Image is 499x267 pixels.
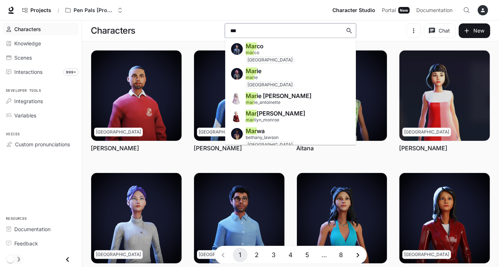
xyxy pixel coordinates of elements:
[459,3,474,18] button: Open Command Menu
[247,142,293,148] p: [GEOGRAPHIC_DATA]
[74,7,115,14] p: Pen Pals [Production]
[246,135,279,140] span: bethany_lawson
[317,251,332,260] div: …
[3,95,79,108] a: Integrations
[246,67,257,75] span: Mar
[14,68,42,76] span: Interactions
[399,144,447,152] a: [PERSON_NAME]
[246,50,254,55] span: mar
[3,138,79,151] a: Custom pronunciations
[14,54,32,61] span: Scenes
[194,173,284,263] img: Amit
[246,127,265,135] span: wa
[3,37,79,50] a: Knowledge
[246,110,305,117] span: [PERSON_NAME]
[246,42,257,50] span: Mar
[246,127,257,135] span: Mar
[246,99,280,105] span: ie_antoinette
[246,67,261,75] span: ie
[30,7,51,14] span: Projects
[399,173,490,263] img: Angie
[3,109,79,122] a: Variables
[14,112,36,119] span: Variables
[329,3,378,18] a: Character Studio
[332,6,375,15] span: Character Studio
[14,240,38,247] span: Feedback
[231,43,243,55] img: Marco
[413,3,458,18] a: Documentation
[231,128,243,140] img: Marwa
[3,65,79,78] a: Interactions
[416,6,453,15] span: Documentation
[399,50,490,141] img: Akira
[283,248,298,262] button: Go to page 4
[91,144,139,152] a: [PERSON_NAME]
[247,57,293,63] p: [GEOGRAPHIC_DATA]
[246,92,312,99] span: ie [PERSON_NAME]
[14,97,43,105] span: Integrations
[297,173,387,263] img: Anaya
[246,75,254,80] span: mar
[246,50,259,55] span: co
[247,82,293,88] p: [GEOGRAPHIC_DATA]
[62,3,126,18] button: Open workspace menu
[250,248,264,262] button: Go to page 2
[267,248,281,262] button: Go to page 3
[14,40,41,47] span: Knowledge
[351,248,365,262] button: Go to next page
[424,23,456,38] button: Chat
[246,141,296,148] span: egypt
[14,25,41,33] span: Characters
[334,248,349,262] button: Go to page 8
[246,117,279,123] span: ilyn_monroe
[246,75,258,80] span: ie
[63,68,79,76] span: 999+
[19,3,55,18] a: Go to projects
[300,248,315,262] button: Go to page 5
[246,42,264,50] span: co
[231,93,243,105] img: Marie Antoinette
[459,23,490,38] button: New
[246,56,296,64] span: France
[14,225,51,233] span: Documentation
[194,144,242,152] a: [PERSON_NAME]
[231,68,243,80] img: Marie
[91,23,135,38] h1: Characters
[233,248,247,262] button: page 1
[379,3,413,18] a: PortalNew
[382,6,396,15] span: Portal
[3,223,79,236] a: Documentation
[91,50,182,141] img: Abel
[246,110,257,117] span: Mar
[246,81,296,89] span: France
[231,110,243,122] img: Marilyn Monroe
[3,51,79,64] a: Scenes
[246,117,254,123] span: mar
[55,7,62,14] div: /
[3,237,79,250] a: Feedback
[215,246,367,264] nav: pagination navigation
[297,144,314,152] a: Aitana
[91,173,182,263] img: Alison
[398,7,410,14] div: New
[3,23,79,35] a: Characters
[59,252,76,267] button: Close drawer
[246,92,257,99] span: Mar
[7,255,14,263] span: Dark mode toggle
[15,140,70,148] span: Custom pronunciations
[246,99,254,105] span: mar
